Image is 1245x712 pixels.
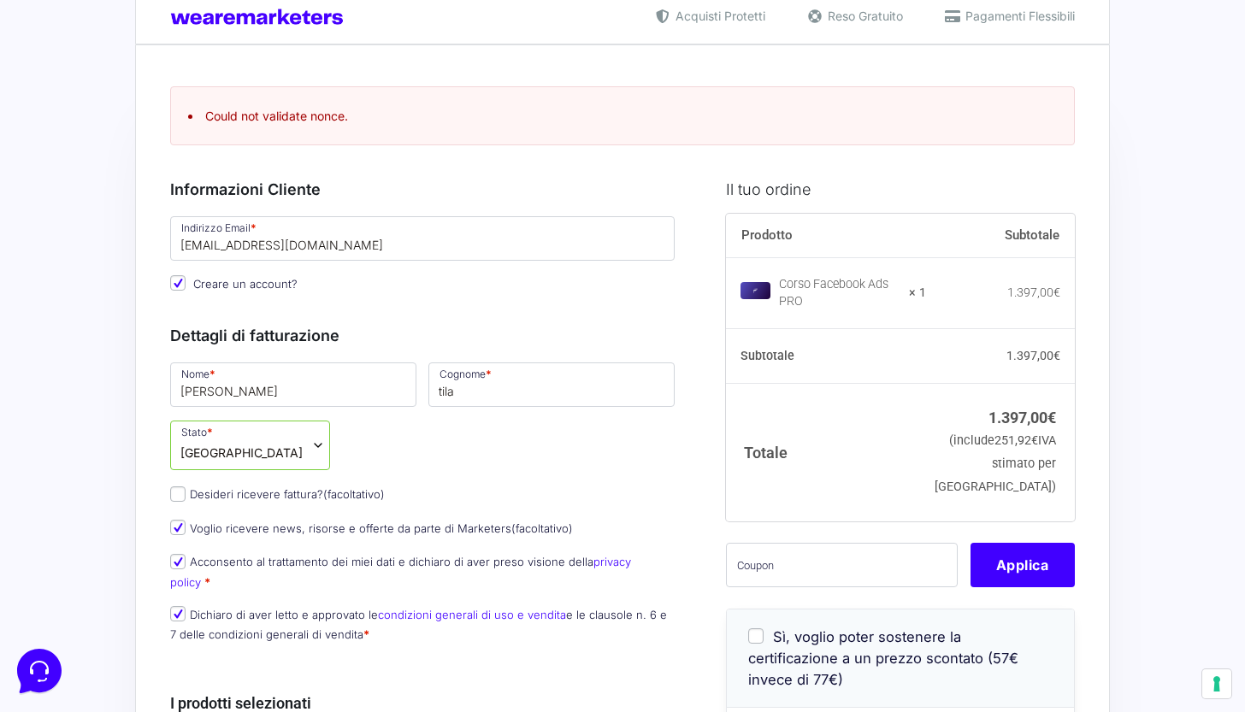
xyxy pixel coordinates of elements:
[170,555,631,588] label: Acconsento al trattamento dei miei dati e dichiaro di aver preso visione della
[188,107,1057,125] li: Could not validate nonce.
[378,608,566,621] a: condizioni generali di uso e vendita
[148,573,194,588] p: Messaggi
[170,178,675,201] h3: Informazioni Cliente
[27,96,62,130] img: dark
[170,362,416,407] input: Nome *
[671,7,765,25] span: Acquisti Protetti
[27,68,145,82] span: Le tue conversazioni
[82,96,116,130] img: dark
[428,362,675,407] input: Cognome *
[935,433,1056,494] small: (include IVA stimato per [GEOGRAPHIC_DATA])
[170,606,186,621] input: Dichiaro di aver letto e approvato lecondizioni generali di uso e venditae le clausole n. 6 e 7 d...
[726,329,927,384] th: Subtotale
[170,487,385,501] label: Desideri ricevere fattura?
[909,285,926,302] strong: × 1
[988,409,1056,427] bdi: 1.397,00
[748,628,1018,688] span: Sì, voglio poter sostenere la certificazione a un prezzo scontato (57€ invece di 77€)
[27,144,315,178] button: Inizia una conversazione
[1053,349,1060,362] span: €
[779,276,899,310] div: Corso Facebook Ads PRO
[323,487,385,501] span: (facoltativo)
[511,521,573,535] span: (facoltativo)
[726,383,927,521] th: Totale
[726,178,1075,201] h3: Il tuo ordine
[170,554,186,569] input: Acconsento al trattamento dei miei dati e dichiaro di aver preso visione dellaprivacy policy
[823,7,903,25] span: Reso Gratuito
[170,216,675,261] input: Indirizzo Email *
[14,14,287,41] h2: Ciao da Marketers 👋
[994,433,1038,448] span: 251,92
[170,521,573,535] label: Voglio ricevere news, risorse e offerte da parte di Marketers
[926,214,1075,258] th: Subtotale
[170,486,186,502] input: Desideri ricevere fattura?(facoltativo)
[51,573,80,588] p: Home
[55,96,89,130] img: dark
[726,214,927,258] th: Prodotto
[741,282,770,299] img: Corso Facebook Ads PRO
[119,549,224,588] button: Messaggi
[263,573,288,588] p: Aiuto
[182,212,315,226] a: Apri Centro Assistenza
[170,275,186,291] input: Creare un account?
[1007,285,1060,299] bdi: 1.397,00
[170,608,667,641] label: Dichiaro di aver letto e approvato le e le clausole n. 6 e 7 delle condizioni generali di vendita
[223,549,328,588] button: Aiuto
[1047,409,1056,427] span: €
[180,444,303,462] span: Italia
[971,543,1075,587] button: Applica
[111,154,252,168] span: Inizia una conversazione
[14,645,65,697] iframe: Customerly Messenger Launcher
[193,277,298,291] span: Creare un account?
[726,543,958,587] input: Coupon
[170,520,186,535] input: Voglio ricevere news, risorse e offerte da parte di Marketers(facoltativo)
[1053,285,1060,299] span: €
[170,555,631,588] a: privacy policy
[38,249,280,266] input: Cerca un articolo...
[961,7,1075,25] span: Pagamenti Flessibili
[1031,433,1038,448] span: €
[170,324,675,347] h3: Dettagli di fatturazione
[170,421,330,470] span: Stato
[14,549,119,588] button: Home
[1202,669,1231,698] button: Le tue preferenze relative al consenso per le tecnologie di tracciamento
[748,628,764,644] input: Sì, voglio poter sostenere la certificazione a un prezzo scontato (57€ invece di 77€)
[1006,349,1060,362] bdi: 1.397,00
[27,212,133,226] span: Trova una risposta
